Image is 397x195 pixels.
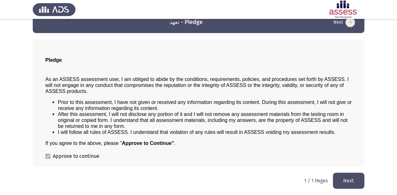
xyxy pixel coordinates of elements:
[122,141,174,146] b: Approve to Continue"
[58,129,335,135] span: I will follow all rules of ASSESS. I understand that violation of any rules will result in ASSESS...
[45,57,62,63] span: Pledge
[322,1,364,18] img: Assessment logo of ASSESS Employability - EBI
[33,1,75,18] img: Assess Talent Management logo
[170,18,203,26] h3: تعهد - Pledge
[53,152,99,160] span: Approve to continue
[333,173,364,189] button: load next page
[45,141,175,146] span: If you agree to the above, please " .
[304,178,328,184] p: 1 / 1 Pages
[332,17,357,27] button: load next page
[58,112,347,129] span: After this assessment, I will not disclose any portion of it and I will not remove any assessment...
[45,77,349,94] span: As an ASSESS assessment user, I am obliged to abide by the conditions, requirements, policies, an...
[58,100,352,111] span: Prior to this assessment, I have not given or received any information regarding its content. Dur...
